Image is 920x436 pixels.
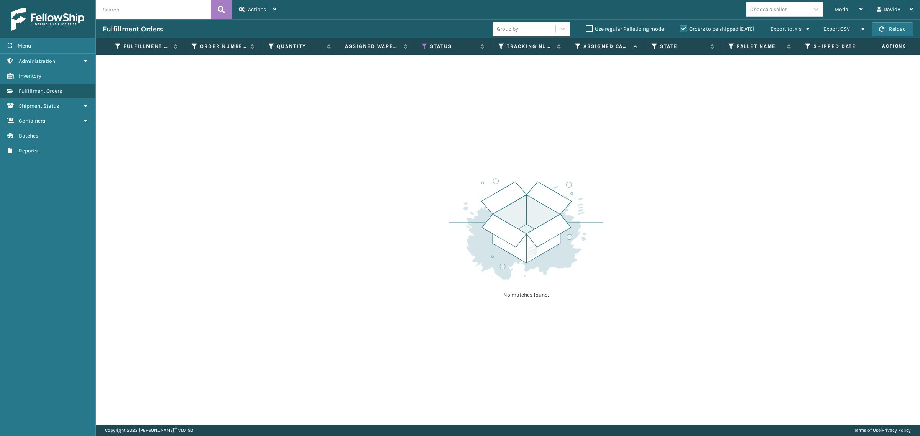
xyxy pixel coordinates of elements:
[750,5,787,13] div: Choose a seller
[583,43,630,50] label: Assigned Carrier Service
[660,43,706,50] label: State
[103,25,163,34] h3: Fulfillment Orders
[345,43,400,50] label: Assigned Warehouse
[497,25,518,33] div: Group by
[858,40,911,52] span: Actions
[882,428,911,433] a: Privacy Policy
[277,43,323,50] label: Quantity
[18,43,31,49] span: Menu
[770,26,802,32] span: Export to .xls
[19,133,38,139] span: Batches
[11,8,84,31] img: logo
[19,58,55,64] span: Administration
[823,26,850,32] span: Export CSV
[105,425,193,436] p: Copyright 2023 [PERSON_NAME]™ v 1.0.190
[200,43,246,50] label: Order Number
[507,43,553,50] label: Tracking Number
[19,103,59,109] span: Shipment Status
[19,73,41,79] span: Inventory
[854,428,881,433] a: Terms of Use
[737,43,783,50] label: Pallet Name
[19,148,38,154] span: Reports
[813,43,860,50] label: Shipped Date
[835,6,848,13] span: Mode
[19,118,45,124] span: Containers
[248,6,266,13] span: Actions
[854,425,911,436] div: |
[872,22,913,36] button: Reload
[123,43,170,50] label: Fulfillment Order Id
[430,43,476,50] label: Status
[680,26,754,32] label: Orders to be shipped [DATE]
[19,88,62,94] span: Fulfillment Orders
[586,26,664,32] label: Use regular Palletizing mode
